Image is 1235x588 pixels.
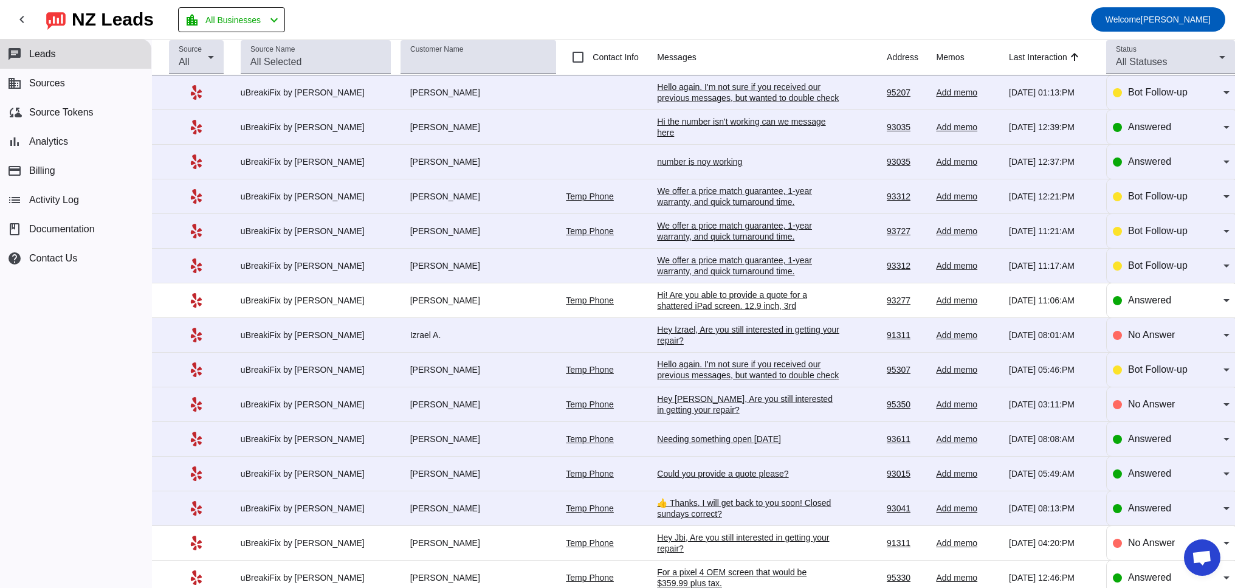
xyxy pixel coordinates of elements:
[29,136,68,147] span: Analytics
[241,434,391,444] div: uBreakiFix by [PERSON_NAME]
[936,122,999,133] div: Add memo
[189,258,204,273] mat-icon: Yelp
[1128,538,1175,548] span: No Answer
[566,503,614,513] a: Temp Phone
[887,434,926,444] div: 93611
[15,12,29,27] mat-icon: chevron_left
[7,251,22,266] mat-icon: help
[241,191,391,202] div: uBreakiFix by [PERSON_NAME]
[1009,434,1096,444] div: [DATE] 08:08:AM
[241,364,391,375] div: uBreakiFix by [PERSON_NAME]
[657,255,839,277] div: We offer a price match guarantee, 1-year warranty, and quick turnaround time.​
[1128,156,1171,167] span: Answered
[1128,434,1171,444] span: Answered
[7,76,22,91] mat-icon: business
[1128,330,1175,340] span: No Answer
[241,122,391,133] div: uBreakiFix by [PERSON_NAME]
[401,503,557,514] div: [PERSON_NAME]
[887,40,936,75] th: Address
[241,87,391,98] div: uBreakiFix by [PERSON_NAME]
[657,497,839,519] div: 👍 Thanks, I will get back to you soon! Closed sundays correct?
[1009,191,1096,202] div: [DATE] 12:21:PM
[1116,57,1167,67] span: All Statuses
[241,156,391,167] div: uBreakiFix by [PERSON_NAME]
[887,156,926,167] div: 93035
[189,536,204,550] mat-icon: Yelp
[1128,503,1171,513] span: Answered
[936,40,1009,75] th: Memos
[657,289,839,322] div: Hi! Are you able to provide a quote for a shattered iPad screen. 12.9 inch, 3rd generation.
[657,116,839,138] div: Hi the number isn't working can we message here
[887,468,926,479] div: 93015
[1009,538,1096,548] div: [DATE] 04:20:PM
[1009,399,1096,410] div: [DATE] 03:11:PM
[29,195,79,206] span: Activity Log
[887,572,926,583] div: 95330
[250,55,381,69] input: All Selected
[936,538,999,548] div: Add memo
[401,191,557,202] div: [PERSON_NAME]
[205,12,261,29] span: All Businesses
[936,226,999,237] div: Add memo
[401,364,557,375] div: [PERSON_NAME]
[29,78,65,89] span: Sources
[657,434,839,444] div: Needing something open [DATE]
[1128,399,1175,409] span: No Answer
[189,466,204,481] mat-icon: Yelp
[1009,468,1096,479] div: [DATE] 05:49:AM
[657,220,839,242] div: We offer a price match guarantee, 1-year warranty, and quick turnaround time.​
[7,164,22,178] mat-icon: payment
[887,330,926,341] div: 91311
[1009,156,1096,167] div: [DATE] 12:37:PM
[590,51,639,63] label: Contact Info
[936,156,999,167] div: Add memo
[1128,572,1171,583] span: Answered
[189,189,204,204] mat-icon: Yelp
[7,47,22,61] mat-icon: chat
[566,434,614,444] a: Temp Phone
[241,572,391,583] div: uBreakiFix by [PERSON_NAME]
[1128,260,1188,271] span: Bot Follow-up
[189,397,204,412] mat-icon: Yelp
[241,503,391,514] div: uBreakiFix by [PERSON_NAME]
[267,13,281,27] mat-icon: chevron_left
[657,324,839,346] div: Hey Izrael, Are you still interested in getting your repair?​
[1128,295,1171,305] span: Answered
[566,192,614,201] a: Temp Phone
[46,9,66,30] img: logo
[401,468,557,479] div: [PERSON_NAME]
[189,362,204,377] mat-icon: Yelp
[887,399,926,410] div: 95350
[72,11,154,28] div: NZ Leads
[29,224,95,235] span: Documentation
[936,295,999,306] div: Add memo
[887,122,926,133] div: 93035
[887,260,926,271] div: 93312
[1128,226,1188,236] span: Bot Follow-up
[657,532,839,554] div: Hey Jbi, Are you still interested in getting your repair?​
[1009,87,1096,98] div: [DATE] 01:13:PM
[887,87,926,98] div: 95207
[1009,226,1096,237] div: [DATE] 11:21:AM
[1009,330,1096,341] div: [DATE] 08:01:AM
[936,260,999,271] div: Add memo
[657,156,839,167] div: number is noy working
[189,501,204,516] mat-icon: Yelp
[179,46,202,54] mat-label: Source
[1009,572,1096,583] div: [DATE] 12:46:PM
[7,193,22,207] mat-icon: list
[936,503,999,514] div: Add memo
[657,468,839,479] div: Could you provide a quote please?
[887,503,926,514] div: 93041
[241,399,391,410] div: uBreakiFix by [PERSON_NAME]
[1091,7,1225,32] button: Welcome[PERSON_NAME]
[29,253,77,264] span: Contact Us
[178,7,285,32] button: All Businesses
[1009,122,1096,133] div: [DATE] 12:39:PM
[189,224,204,238] mat-icon: Yelp
[936,572,999,583] div: Add memo
[401,399,557,410] div: [PERSON_NAME]
[657,359,839,392] div: Hello again. I'm not sure if you received our previous messages, but wanted to double check if we...
[401,330,557,341] div: Izrael A.
[401,260,557,271] div: [PERSON_NAME]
